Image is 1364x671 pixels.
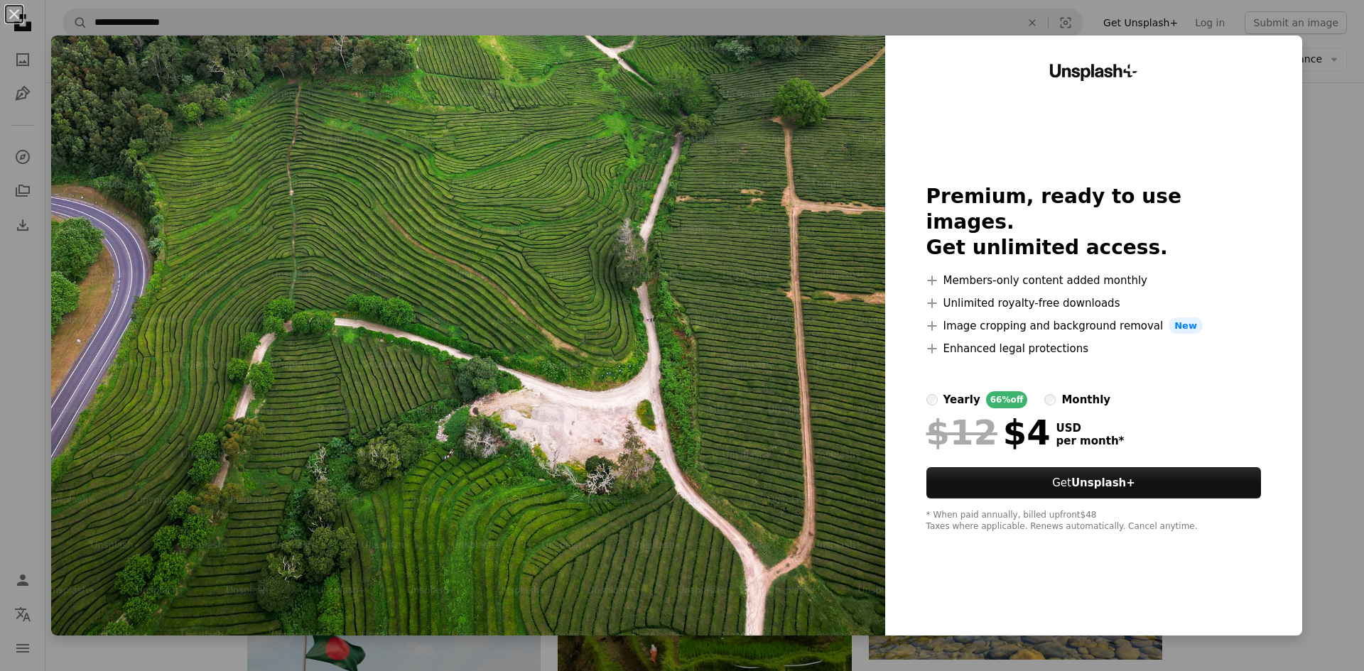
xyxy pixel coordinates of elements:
[1071,476,1135,489] strong: Unsplash+
[1056,422,1125,435] span: USD
[926,467,1262,498] button: GetUnsplash+
[926,317,1262,334] li: Image cropping and background removal
[1044,394,1056,405] input: monthly
[926,272,1262,289] li: Members-only content added monthly
[1056,435,1125,447] span: per month *
[926,510,1262,533] div: * When paid annually, billed upfront $48 Taxes where applicable. Renews automatically. Cancel any...
[943,391,980,408] div: yearly
[926,184,1262,261] h2: Premium, ready to use images. Get unlimited access.
[926,414,997,451] span: $12
[926,340,1262,357] li: Enhanced legal protections
[1061,391,1110,408] div: monthly
[926,414,1051,451] div: $4
[926,394,938,405] input: yearly66%off
[926,295,1262,312] li: Unlimited royalty-free downloads
[986,391,1028,408] div: 66% off
[1169,317,1203,334] span: New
